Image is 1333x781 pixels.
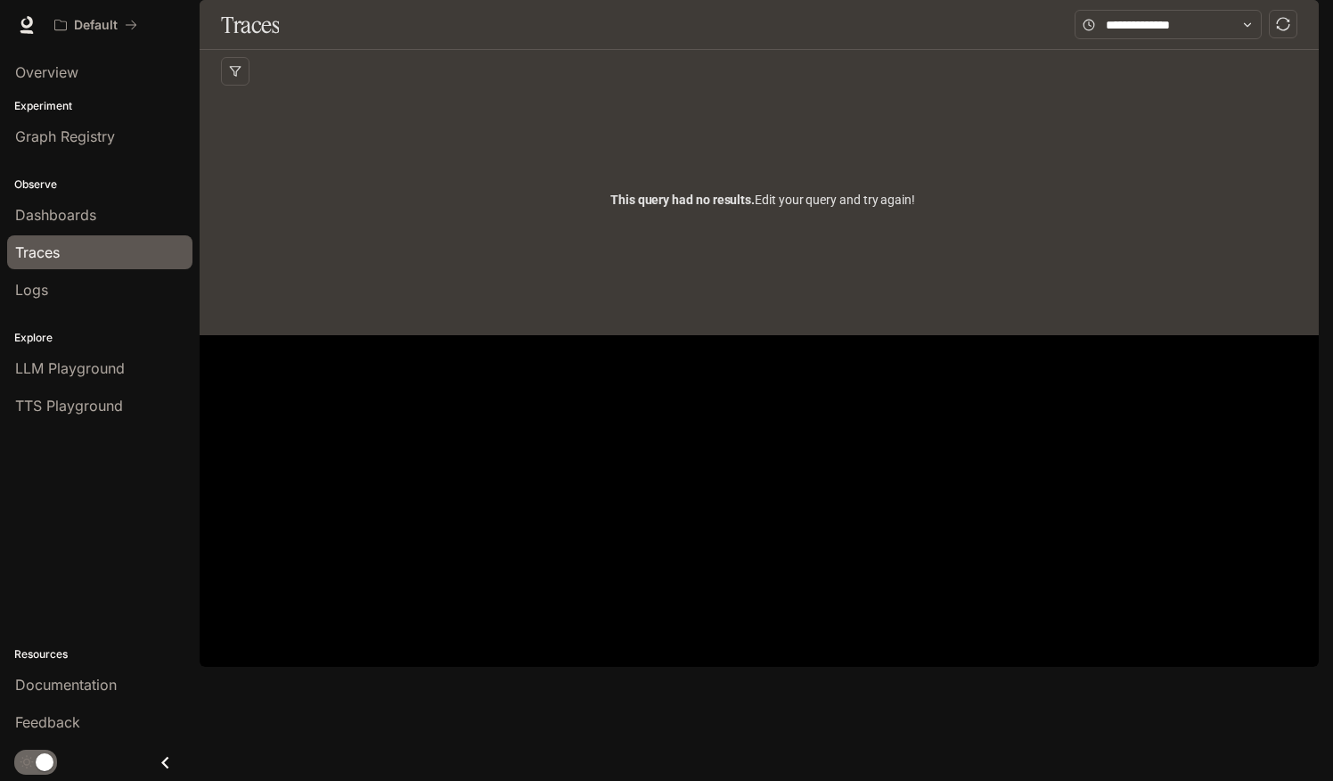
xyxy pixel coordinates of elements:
[46,7,145,43] button: All workspaces
[221,7,279,43] h1: Traces
[610,190,915,210] span: Edit your query and try again!
[610,193,755,207] span: This query had no results.
[74,18,118,33] p: Default
[1276,17,1290,31] span: sync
